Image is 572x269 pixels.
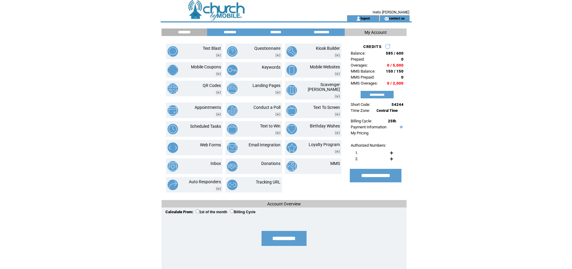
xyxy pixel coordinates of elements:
[401,75,404,79] span: 0
[286,105,297,116] img: text-to-screen.png
[227,124,238,134] img: text-to-win.png
[398,126,403,128] img: help.gif
[335,113,340,116] img: video.png
[286,65,297,75] img: mobile-websites.png
[335,131,340,135] img: video.png
[355,157,358,161] span: 2.
[195,209,199,213] input: 1st of the month
[189,179,221,184] a: Auto Responders
[275,91,280,94] img: video.png
[210,161,221,166] a: Inbox
[310,124,340,128] a: Birthday Wishes
[203,46,221,51] a: Text Blast
[286,85,297,95] img: scavenger-hunt.png
[230,210,256,214] label: Billing Cycle
[355,151,358,155] span: 1.
[387,63,404,67] span: 0 / 5,000
[275,113,280,116] img: video.png
[351,51,365,55] span: Balance:
[351,102,370,107] span: Short Code:
[254,46,280,51] a: Questionnaire
[351,75,374,79] span: MMS Prepaid:
[275,54,280,57] img: video.png
[200,142,221,147] a: Web Forms
[351,143,386,148] span: Authorized Numbers:
[316,46,340,51] a: Kiosk Builder
[351,125,386,129] a: Payment Information
[389,16,405,20] a: contact us
[261,161,280,166] a: Donations
[401,57,404,61] span: 0
[230,209,234,213] input: Billing Cycle
[227,83,238,94] img: landing-pages.png
[216,72,221,76] img: video.png
[253,105,280,110] a: Conduct a Poll
[351,69,375,73] span: MMS Balance:
[377,109,398,113] span: Central Time
[168,142,178,153] img: web-forms.png
[195,210,227,214] label: 1st of the month
[351,131,368,135] a: My Pricing
[286,161,297,172] img: mms.png
[330,161,340,166] a: MMS
[384,16,389,21] img: contact_us_icon.gif
[310,64,340,69] a: Mobile Websites
[227,46,238,57] img: questionnaire.png
[216,91,221,94] img: video.png
[191,64,221,69] a: Mobile Coupons
[168,124,178,134] img: scheduled-tasks.png
[253,83,280,88] a: Landing Pages
[203,83,221,88] a: QR Codes
[195,105,221,110] a: Appointments
[351,119,372,123] span: Billing Cycle:
[227,142,238,153] img: email-integration.png
[168,161,178,172] img: inbox.png
[216,187,221,190] img: video.png
[249,142,280,147] a: Email Integration
[388,119,396,123] span: 25th
[168,83,178,94] img: qr-codes.png
[335,54,340,57] img: video.png
[386,69,404,73] span: 150 / 150
[260,124,280,128] a: Text to Win
[351,57,365,61] span: Prepaid:
[387,81,404,85] span: 0 / 2,000
[363,44,382,49] span: CREDITS
[216,113,221,116] img: video.png
[286,124,297,134] img: birthday-wishes.png
[227,180,238,190] img: tracking-url.png
[335,72,340,76] img: video.png
[227,105,238,116] img: conduct-a-poll.png
[309,142,340,147] a: Loyalty Program
[335,95,340,98] img: video.png
[190,124,221,129] a: Scheduled Tasks
[286,142,297,153] img: loyalty-program.png
[168,180,178,190] img: auto-responders.png
[286,46,297,57] img: kiosk-builder.png
[267,202,301,206] span: Account Overview
[392,102,404,107] span: 54244
[351,63,368,67] span: Overages:
[216,54,221,57] img: video.png
[335,150,340,153] img: video.png
[351,81,378,85] span: MMS Overages:
[168,105,178,116] img: appointments.png
[386,51,404,55] span: 585 / 600
[373,10,409,14] span: Hello [PERSON_NAME]
[227,65,238,75] img: keywords.png
[275,131,280,135] img: video.png
[168,46,178,57] img: text-blast.png
[313,105,340,110] a: Text To Screen
[351,108,370,113] span: Time Zone:
[165,210,193,214] span: Calculate From:
[256,180,280,184] a: Tracking URL
[168,65,178,75] img: mobile-coupons.png
[262,65,280,70] a: Keywords
[227,161,238,172] img: donations.png
[356,16,361,21] img: account_icon.gif
[361,16,370,20] a: logout
[308,82,340,92] a: Scavenger [PERSON_NAME]
[365,30,387,35] span: My Account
